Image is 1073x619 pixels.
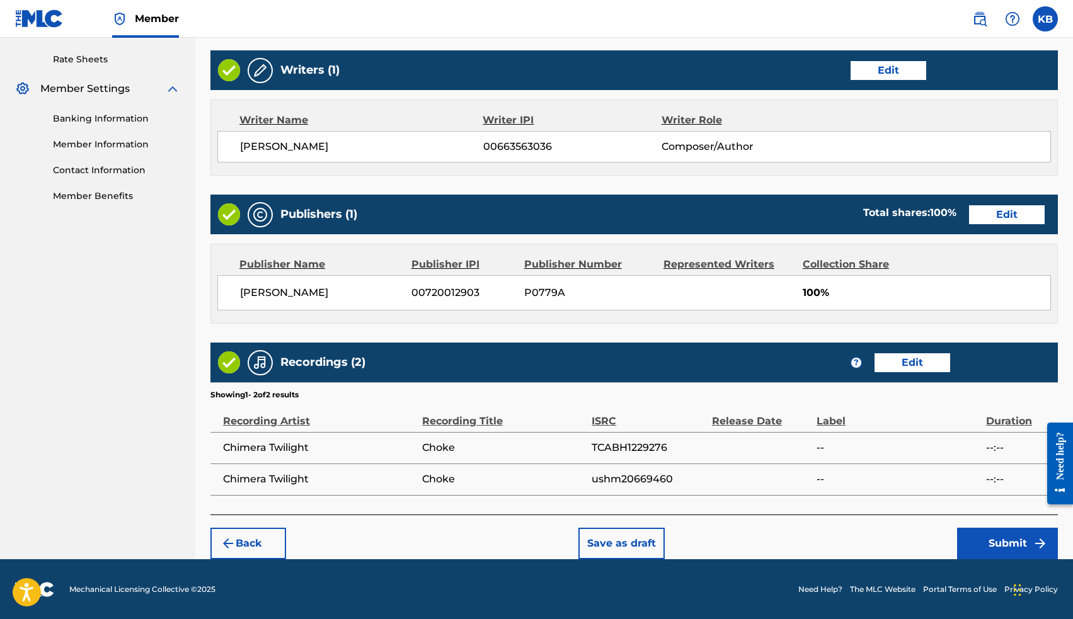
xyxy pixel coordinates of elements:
img: Top Rightsholder [112,11,127,26]
div: Represented Writers [663,257,793,272]
div: Recording Title [422,400,585,429]
button: Save as draft [578,528,665,559]
h5: Publishers (1) [280,207,357,222]
img: Publishers [253,207,268,222]
span: ushm20669460 [592,472,706,487]
span: 00663563036 [483,139,662,154]
span: Choke [422,440,585,455]
span: Member Settings [40,81,130,96]
span: [PERSON_NAME] [240,139,483,154]
span: --:-- [986,440,1052,455]
iframe: Resource Center [1038,412,1073,516]
img: MLC Logo [15,9,64,28]
span: 100% [803,285,1050,300]
span: -- [817,440,980,455]
img: Valid [218,203,240,225]
a: Member Benefits [53,190,180,203]
a: Privacy Policy [1004,584,1058,595]
div: Drag [1014,571,1021,609]
span: ? [851,358,861,368]
button: Submit [957,528,1058,559]
span: Member [135,11,179,26]
span: Mechanical Licensing Collective © 2025 [69,584,215,595]
span: Composer/Author [662,139,823,154]
span: Chimera Twilight [223,472,416,487]
a: Contact Information [53,164,180,177]
img: Writers [253,63,268,78]
div: Duration [986,400,1052,429]
img: f7272a7cc735f4ea7f67.svg [1033,536,1048,551]
span: [PERSON_NAME] [240,285,402,300]
img: Valid [218,351,240,373]
div: Recording Artist [223,400,416,429]
img: Recordings [253,355,268,370]
div: Publisher Name [239,257,402,272]
span: --:-- [986,472,1052,487]
div: Writer Name [239,113,483,128]
div: Publisher IPI [411,257,515,272]
div: Writer Role [662,113,824,128]
span: -- [817,472,980,487]
img: expand [165,81,180,96]
h5: Recordings (2) [280,355,365,370]
a: Portal Terms of Use [923,584,997,595]
div: Publisher Number [524,257,654,272]
div: Label [817,400,980,429]
span: 00720012903 [411,285,515,300]
img: search [972,11,987,26]
div: Release Date [712,400,810,429]
button: Edit [969,205,1045,224]
iframe: Chat Widget [1010,559,1073,619]
img: Member Settings [15,81,30,96]
button: Edit [851,61,926,80]
div: Help [1000,6,1025,31]
div: User Menu [1033,6,1058,31]
img: logo [15,582,54,597]
a: Banking Information [53,112,180,125]
a: The MLC Website [850,584,915,595]
img: help [1005,11,1020,26]
button: Back [210,528,286,559]
span: TCABH1229276 [592,440,706,455]
p: Showing 1 - 2 of 2 results [210,389,299,400]
img: 7ee5dd4eb1f8a8e3ef2f.svg [221,536,236,551]
span: 100 % [930,207,956,219]
div: Collection Share [803,257,924,272]
a: Need Help? [798,584,842,595]
a: Public Search [967,6,992,31]
button: Edit [875,353,950,372]
div: ISRC [592,400,706,429]
img: Valid [218,59,240,81]
div: Total shares: [863,205,956,220]
div: Writer IPI [483,113,661,128]
span: Choke [422,472,585,487]
a: Rate Sheets [53,53,180,66]
span: P0779A [524,285,654,300]
span: Chimera Twilight [223,440,416,455]
h5: Writers (1) [280,63,340,77]
a: Member Information [53,138,180,151]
